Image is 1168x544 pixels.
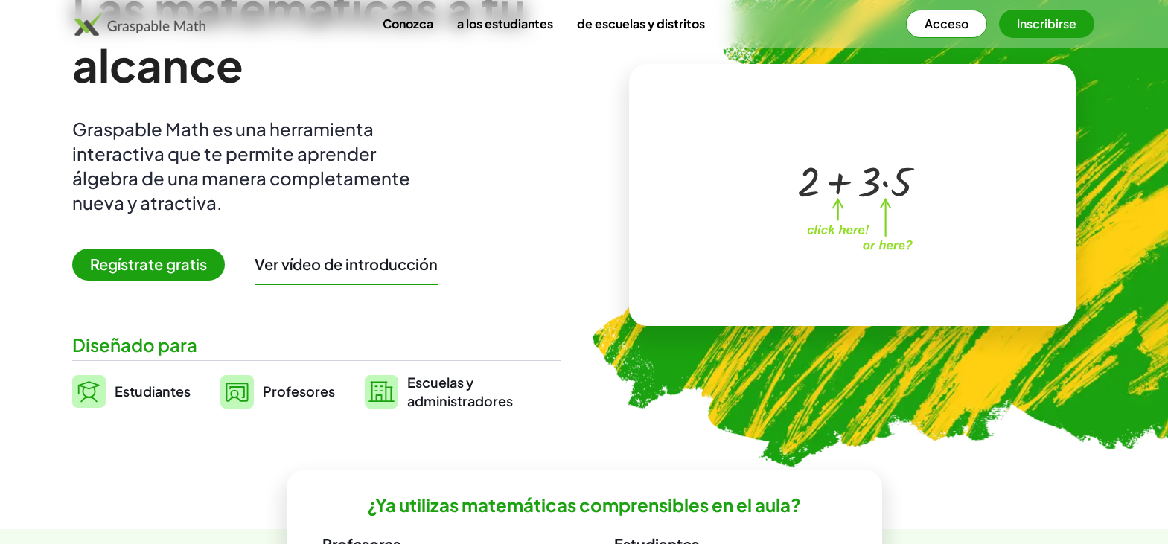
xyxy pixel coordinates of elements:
[407,392,513,409] font: administradores
[255,255,438,273] font: Ver vídeo de introducción
[263,383,335,400] font: Profesores
[906,10,987,38] button: Acceso
[72,375,106,408] img: svg%3e
[367,493,801,516] font: ¿Ya utilizas matemáticas comprensibles en el aula?
[925,16,968,31] font: Acceso
[90,255,207,273] font: Regístrate gratis
[565,10,717,37] a: de escuelas y distritos
[220,373,335,410] a: Profesores
[445,10,565,37] a: a los estudiantes
[72,333,197,356] font: Diseñado para
[371,10,445,37] a: Conozca
[72,118,410,214] font: Graspable Math es una herramienta interactiva que te permite aprender álgebra de una manera compl...
[365,375,398,409] img: svg%3e
[999,10,1094,38] button: Inscribirse
[1017,16,1076,31] font: Inscribirse
[255,255,438,274] button: Ver vídeo de introducción
[220,375,254,409] img: svg%3e
[72,373,191,410] a: Estudiantes
[407,374,473,391] font: Escuelas y
[577,16,705,31] font: de escuelas y distritos
[115,383,191,400] font: Estudiantes
[383,16,433,31] font: Conozca
[365,373,513,410] a: Escuelas yadministradores
[457,16,553,31] font: a los estudiantes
